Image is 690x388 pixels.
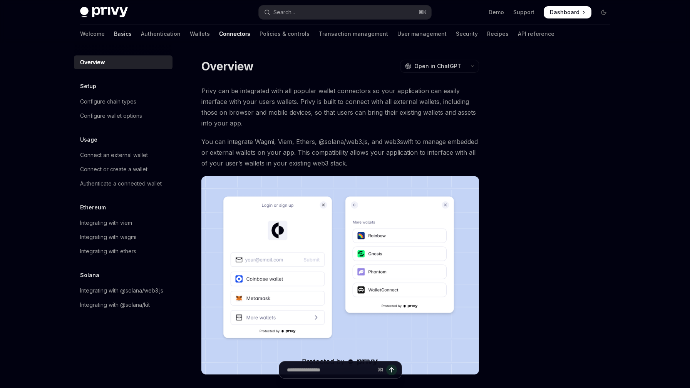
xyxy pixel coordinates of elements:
[190,25,210,43] a: Wallets
[74,284,172,298] a: Integrating with @solana/web3.js
[598,6,610,18] button: Toggle dark mode
[550,8,579,16] span: Dashboard
[80,58,105,67] div: Overview
[80,232,136,242] div: Integrating with wagmi
[400,60,466,73] button: Open in ChatGPT
[80,218,132,227] div: Integrating with viem
[80,179,162,188] div: Authenticate a connected wallet
[287,361,374,378] input: Ask a question...
[544,6,591,18] a: Dashboard
[80,203,106,212] h5: Ethereum
[487,25,509,43] a: Recipes
[80,7,128,18] img: dark logo
[74,298,172,312] a: Integrating with @solana/kit
[74,55,172,69] a: Overview
[201,136,479,169] span: You can integrate Wagmi, Viem, Ethers, @solana/web3.js, and web3swift to manage embedded or exter...
[513,8,534,16] a: Support
[80,165,147,174] div: Connect or create a wallet
[74,230,172,244] a: Integrating with wagmi
[414,62,461,70] span: Open in ChatGPT
[273,8,295,17] div: Search...
[489,8,504,16] a: Demo
[80,97,136,106] div: Configure chain types
[80,25,105,43] a: Welcome
[259,5,431,19] button: Open search
[114,25,132,43] a: Basics
[80,151,148,160] div: Connect an external wallet
[74,177,172,191] a: Authenticate a connected wallet
[74,162,172,176] a: Connect or create a wallet
[80,300,150,309] div: Integrating with @solana/kit
[80,286,163,295] div: Integrating with @solana/web3.js
[74,216,172,230] a: Integrating with viem
[80,247,136,256] div: Integrating with ethers
[80,111,142,120] div: Configure wallet options
[219,25,250,43] a: Connectors
[74,244,172,258] a: Integrating with ethers
[80,271,99,280] h5: Solana
[419,9,427,15] span: ⌘ K
[319,25,388,43] a: Transaction management
[74,95,172,109] a: Configure chain types
[456,25,478,43] a: Security
[397,25,447,43] a: User management
[201,176,479,375] img: Connectors3
[201,85,479,129] span: Privy can be integrated with all popular wallet connectors so your application can easily interfa...
[74,109,172,123] a: Configure wallet options
[260,25,310,43] a: Policies & controls
[386,365,397,375] button: Send message
[80,82,96,91] h5: Setup
[141,25,181,43] a: Authentication
[74,148,172,162] a: Connect an external wallet
[518,25,554,43] a: API reference
[201,59,253,73] h1: Overview
[80,135,97,144] h5: Usage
